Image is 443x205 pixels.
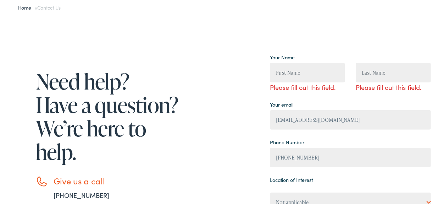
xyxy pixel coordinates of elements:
span: Please fill out this field. [270,81,345,91]
h1: Need help? Have a question? We’re here to help. [36,68,181,162]
a: [PHONE_NUMBER] [54,189,109,198]
span: Contact Us [37,2,61,10]
label: Your Name [270,52,295,60]
label: Location of Interest [270,175,313,182]
h3: Give us a call [54,174,181,185]
input: example@gmail.com [270,109,431,128]
input: First Name [270,61,345,81]
a: Home [18,2,35,10]
label: Your email [270,99,293,107]
span: » [18,2,61,10]
input: Last Name [356,61,431,81]
input: (XXX) XXX - XXXX [270,146,431,166]
label: Phone Number [270,137,304,145]
span: Please fill out this field. [356,81,431,91]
